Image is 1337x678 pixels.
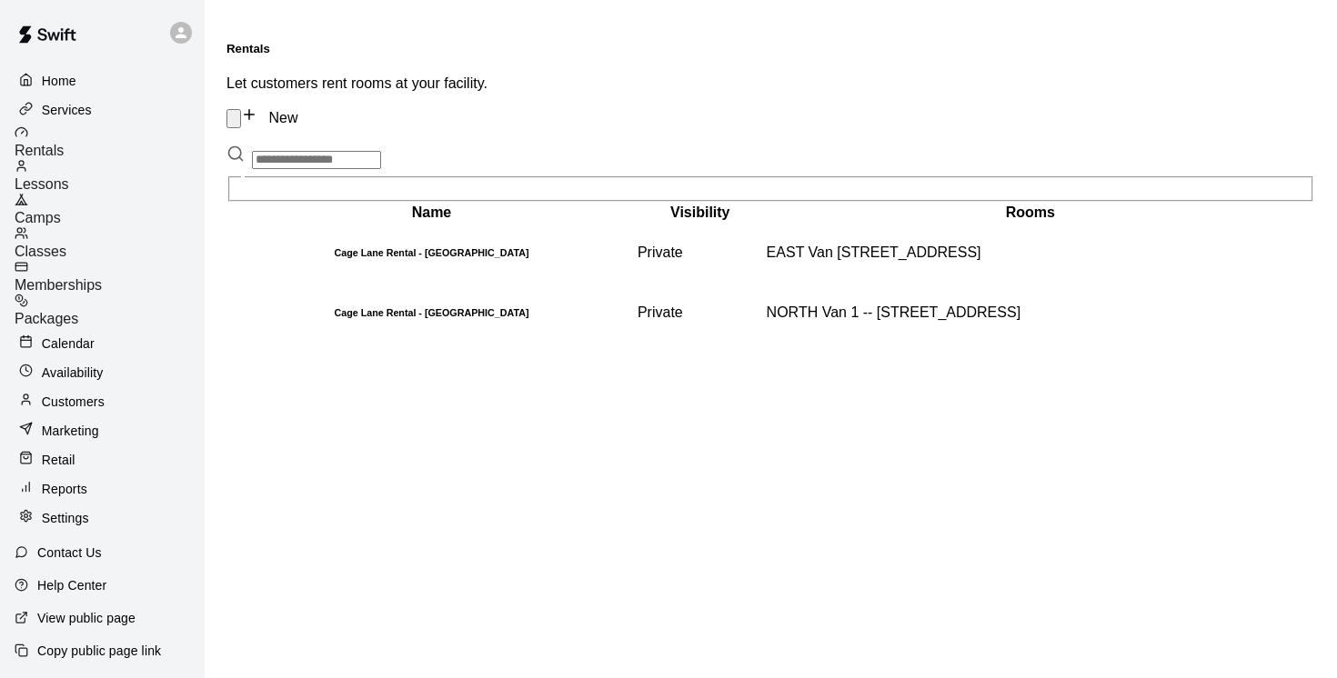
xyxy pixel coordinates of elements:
a: Availability [15,359,190,386]
p: Marketing [42,422,99,440]
span: Private [638,244,683,260]
b: Name [412,204,452,220]
a: Calendar [15,330,190,357]
a: Rentals [15,125,205,159]
span: EAST Van [STREET_ADDRESS] [767,244,981,260]
b: Visibility [670,204,730,220]
h6: Cage Lane Rental - [GEOGRAPHIC_DATA] [229,307,634,318]
b: Rooms [1006,204,1055,220]
span: Camps [15,210,61,225]
p: Reports [42,480,87,498]
span: Private [638,304,683,320]
table: simple table [226,202,1315,344]
a: Retail [15,446,190,474]
p: Contact Us [37,543,102,562]
a: Marketing [15,417,190,444]
span: NORTH Van 1 -- [STREET_ADDRESS] [767,304,1020,320]
span: Lessons [15,176,69,192]
a: Classes [15,226,205,260]
a: New [241,110,297,125]
p: Copy public page link [37,642,161,660]
span: Memberships [15,277,102,293]
span: Packages [15,311,78,326]
a: Home [15,67,190,95]
a: Lessons [15,159,205,193]
p: Services [42,101,92,119]
a: Settings [15,504,190,532]
a: Memberships [15,260,205,294]
p: Availability [42,364,104,382]
a: Camps [15,193,205,226]
span: Classes [15,244,66,259]
a: Reports [15,475,190,503]
h5: Rentals [226,42,1315,55]
h6: Cage Lane Rental - [GEOGRAPHIC_DATA] [229,247,634,258]
p: Let customers rent rooms at your facility. [226,75,1315,92]
div: This service is hidden, and can only be accessed via a direct link [638,304,763,321]
p: Customers [42,393,105,411]
p: Help Center [37,576,106,594]
p: View public page [37,609,136,627]
a: Services [15,96,190,124]
p: Home [42,72,76,90]
p: Settings [42,509,89,527]
a: Packages [15,294,205,327]
a: Customers [15,388,190,415]
div: This service is hidden, and can only be accessed via a direct link [638,244,763,261]
span: Rentals [15,143,64,158]
button: Rental settings [226,109,241,128]
p: Retail [42,451,75,469]
p: Calendar [42,334,95,353]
